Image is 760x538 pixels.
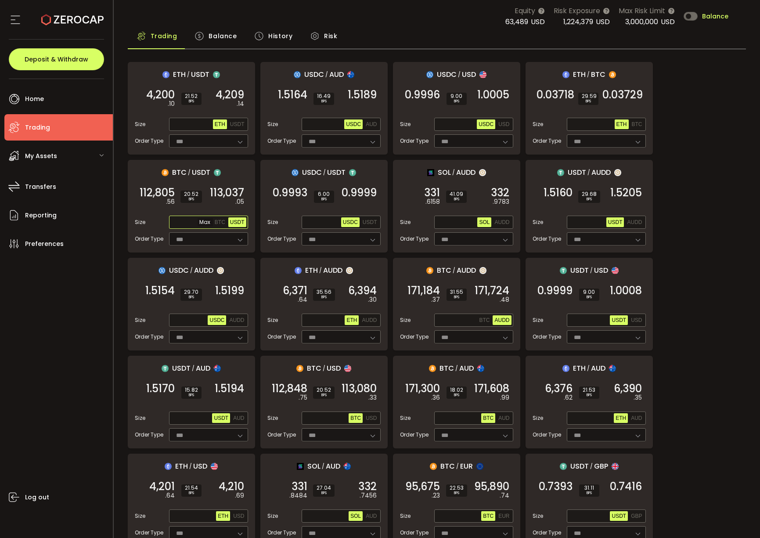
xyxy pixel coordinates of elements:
img: zuPXiwguUFiBOIQyqLOiXsnnNitlx7q4LCwEbLHADjIpTka+Lip0HH8D0VTrd02z+wEAAAAASUVORK5CYII= [479,267,486,274]
span: 6,394 [348,286,377,295]
img: btc_portfolio.svg [429,365,436,372]
span: USD [462,69,476,80]
img: usdt_portfolio.svg [213,71,220,78]
button: ETH [615,119,629,129]
span: Order Type [533,333,561,341]
span: Size [400,414,411,422]
iframe: Chat Widget [656,443,760,538]
img: usdc_portfolio.svg [158,267,166,274]
img: zuPXiwguUFiBOIQyqLOiXsnnNitlx7q4LCwEbLHADjIpTka+Lip0HH8D0VTrd02z+wEAAAAASUVORK5CYII= [346,267,353,274]
span: Size [135,316,145,324]
img: usd_portfolio.svg [479,71,486,78]
button: USD [629,315,644,325]
span: 21.53 [583,387,596,393]
span: USDC [304,69,324,80]
span: AUDD [457,265,476,276]
em: .05 [235,197,244,206]
span: My Assets [25,150,57,162]
span: AUD [233,415,244,421]
span: 18.02 [450,387,463,393]
em: / [323,169,326,177]
em: / [325,71,328,79]
span: Order Type [135,137,163,145]
span: BTC [483,513,493,519]
span: USDC [209,317,224,323]
img: aud_portfolio.svg [214,365,221,372]
i: BPS [185,99,198,104]
span: USDT [612,513,626,519]
span: 63,489 [505,17,528,27]
span: 6.00 [317,191,331,197]
button: USDT [610,511,628,521]
span: AUDD [229,317,244,323]
span: USDC [346,121,361,127]
button: USDC [208,315,226,325]
img: usdt_portfolio.svg [349,169,356,176]
em: .6158 [425,197,440,206]
span: 4,200 [146,90,175,99]
span: ETH [573,363,586,374]
em: / [587,169,590,177]
span: 1.5199 [215,286,244,295]
span: Size [267,120,278,128]
i: BPS [184,295,198,300]
em: / [187,71,190,79]
span: ETH [305,265,318,276]
button: AUD [231,413,246,423]
img: usdt_portfolio.svg [214,169,221,176]
span: 9.00 [583,289,596,295]
img: eur_portfolio.svg [476,463,483,470]
button: USDT [228,119,246,129]
button: AUDD [625,217,644,227]
span: USDT [363,219,377,225]
span: Balance [702,13,728,19]
span: Reporting [25,209,57,222]
i: BPS [450,295,463,300]
em: .56 [166,197,175,206]
span: ETH [616,121,627,127]
span: Size [533,218,543,226]
span: BTC [591,69,605,80]
em: .62 [564,393,573,402]
button: USD [364,413,378,423]
span: AUDD [627,219,642,225]
img: usdt_portfolio.svg [162,365,169,372]
em: .10 [168,99,175,108]
span: USDT [230,121,245,127]
span: AUD [459,363,474,374]
em: / [458,71,461,79]
span: EUR [498,513,509,519]
span: 0.03729 [602,90,643,99]
button: Deposit & Withdraw [9,48,104,70]
em: / [587,71,590,79]
button: AUD [497,413,511,423]
span: Order Type [267,137,296,145]
span: 171,300 [405,384,440,393]
i: BPS [582,99,595,104]
button: BTC [481,511,495,521]
span: ETH [218,513,228,519]
span: AUDD [494,219,509,225]
span: AUDD [323,265,342,276]
span: Order Type [533,137,561,145]
em: / [453,267,455,274]
img: usdc_portfolio.svg [426,71,433,78]
img: eth_portfolio.svg [165,463,172,470]
span: USDT [608,219,623,225]
span: 0.9999 [342,188,377,197]
span: 4,209 [216,90,244,99]
span: 41.09 [450,191,463,197]
span: AUDD [362,317,377,323]
span: 3,000,000 [625,17,658,27]
span: USD [327,363,341,374]
em: / [455,365,458,372]
span: AUDD [591,167,611,178]
em: .48 [500,295,509,304]
span: BTC [437,265,451,276]
span: 0.9999 [537,286,573,295]
button: AUD [364,511,378,521]
span: USDT [191,69,209,80]
span: USD [366,415,377,421]
img: aud_portfolio.svg [477,365,484,372]
span: Preferences [25,238,64,250]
